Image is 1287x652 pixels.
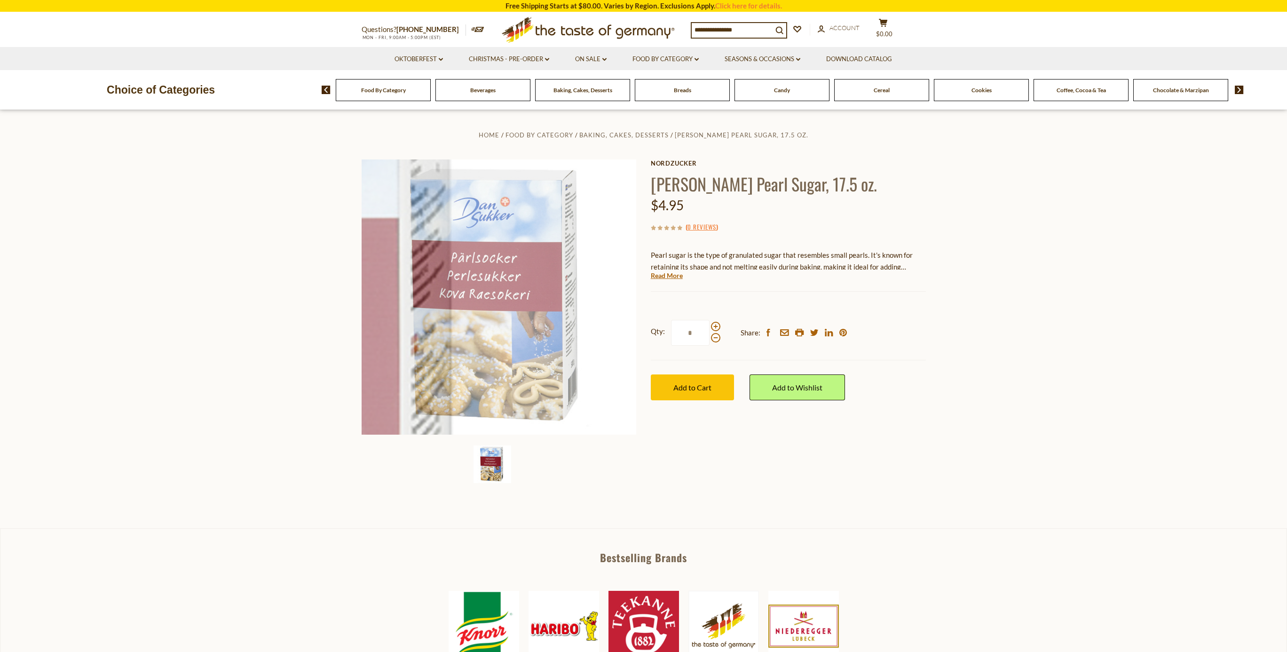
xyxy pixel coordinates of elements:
span: $4.95 [651,197,684,213]
span: Add to Cart [673,383,711,392]
img: next arrow [1235,86,1244,94]
a: Cookies [971,87,992,94]
a: [PERSON_NAME] Pearl Sugar, 17.5 oz. [675,131,808,139]
div: Bestselling Brands [0,552,1287,563]
a: Click here for details. [715,1,782,10]
p: Questions? [362,24,466,36]
a: Christmas - PRE-ORDER [469,54,549,64]
a: Chocolate & Marzipan [1153,87,1209,94]
span: MON - FRI, 9:00AM - 5:00PM (EST) [362,35,442,40]
a: Oktoberfest [395,54,443,64]
img: previous arrow [322,86,331,94]
a: Food By Category [505,131,573,139]
button: Add to Cart [651,374,734,400]
a: Home [479,131,499,139]
h1: [PERSON_NAME] Pearl Sugar, 17.5 oz. [651,173,926,194]
a: Baking, Cakes, Desserts [579,131,669,139]
a: Food By Category [361,87,406,94]
button: $0.00 [869,18,898,42]
a: Baking, Cakes, Desserts [553,87,612,94]
a: Breads [674,87,691,94]
img: Dan Sukker Pearl Sugar, 17.5 oz. [362,159,637,435]
span: Account [829,24,860,32]
p: Pearl sugar is the type of granulated sugar that resembles small pearls. It's known for retaining... [651,249,926,273]
a: Beverages [470,87,496,94]
a: Read More [651,271,683,280]
a: On Sale [575,54,607,64]
a: Coffee, Cocoa & Tea [1057,87,1106,94]
a: Seasons & Occasions [725,54,800,64]
input: Qty: [671,320,710,346]
a: Candy [774,87,790,94]
a: Nordzucker [651,159,926,167]
img: Dan Sukker Pearl Sugar, 17.5 oz. [474,445,511,483]
a: Add to Wishlist [750,374,845,400]
span: Share: [741,327,760,339]
a: 0 Reviews [687,222,716,232]
a: Food By Category [632,54,699,64]
span: $0.00 [876,30,892,38]
a: Account [818,23,860,33]
span: ( ) [686,222,718,231]
a: Download Catalog [826,54,892,64]
a: [PHONE_NUMBER] [396,25,459,33]
strong: Qty: [651,326,665,337]
a: Cereal [874,87,890,94]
